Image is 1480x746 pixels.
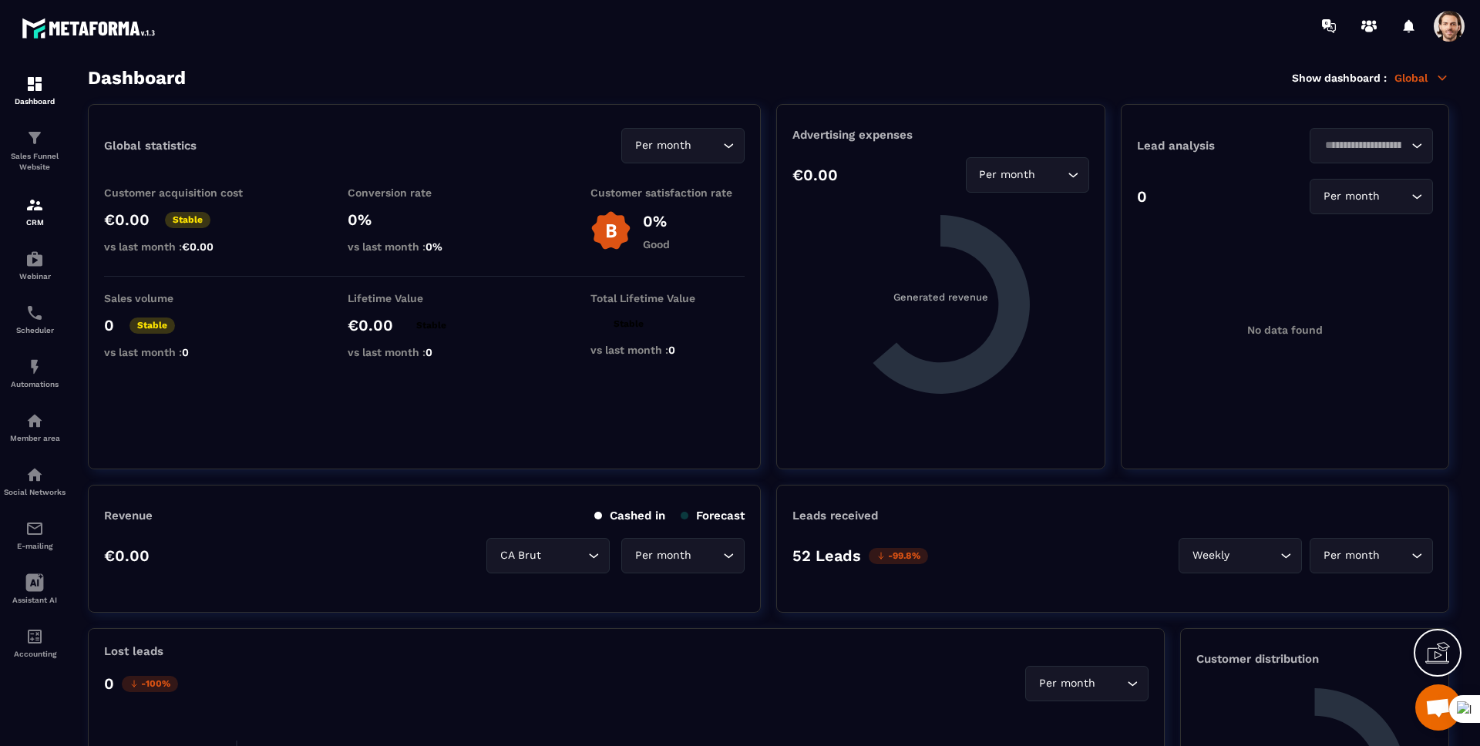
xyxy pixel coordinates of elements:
p: Forecast [681,509,745,523]
a: schedulerschedulerScheduler [4,292,66,346]
p: €0.00 [104,210,150,229]
span: Per month [1320,188,1383,205]
p: Scheduler [4,326,66,334]
div: Search for option [966,157,1089,193]
p: 0 [1137,187,1147,206]
img: automations [25,250,44,268]
img: accountant [25,627,44,646]
span: Per month [976,166,1039,183]
img: automations [25,358,44,376]
img: b-badge-o.b3b20ee6.svg [590,210,631,251]
p: Accounting [4,650,66,658]
p: Automations [4,380,66,388]
a: accountantaccountantAccounting [4,616,66,670]
span: 0 [182,346,189,358]
p: €0.00 [104,546,150,565]
input: Search for option [1383,188,1408,205]
p: No data found [1247,324,1323,336]
a: formationformationSales Funnel Website [4,117,66,184]
p: vs last month : [348,240,502,253]
span: Per month [631,547,695,564]
p: Lifetime Value [348,292,502,304]
p: CRM [4,218,66,227]
div: Search for option [621,538,745,573]
p: vs last month : [104,346,258,358]
p: Stable [129,318,175,334]
a: automationsautomationsAutomations [4,346,66,400]
h3: Dashboard [88,67,186,89]
p: Lost leads [104,644,163,658]
p: -100% [122,676,178,692]
p: Advertising expenses [792,128,1088,142]
p: -99.8% [869,548,928,564]
span: Weekly [1189,547,1233,564]
p: Total Lifetime Value [590,292,745,304]
p: Sales Funnel Website [4,151,66,173]
p: Customer acquisition cost [104,186,258,199]
p: Stable [165,212,210,228]
p: Global statistics [104,139,197,153]
p: Dashboard [4,97,66,106]
input: Search for option [695,547,719,564]
a: formationformationCRM [4,184,66,238]
input: Search for option [1233,547,1276,564]
span: Per month [631,137,695,154]
div: Search for option [621,128,745,163]
p: 52 Leads [792,546,861,565]
span: Per month [1035,675,1098,692]
div: Search for option [1310,179,1433,214]
span: Per month [1320,547,1383,564]
a: emailemailE-mailing [4,508,66,562]
span: 0% [425,240,442,253]
a: Assistant AI [4,562,66,616]
img: automations [25,412,44,430]
input: Search for option [1039,166,1064,183]
p: 0% [348,210,502,229]
p: Sales volume [104,292,258,304]
p: Good [643,238,670,250]
p: vs last month : [348,346,502,358]
p: vs last month : [104,240,258,253]
img: formation [25,75,44,93]
p: €0.00 [792,166,838,184]
div: Search for option [1179,538,1302,573]
div: Search for option [1310,128,1433,163]
p: Member area [4,434,66,442]
input: Search for option [1383,547,1408,564]
span: 0 [668,344,675,356]
img: social-network [25,465,44,484]
img: formation [25,129,44,147]
p: 0 [104,316,114,334]
p: Assistant AI [4,596,66,604]
input: Search for option [1320,137,1408,154]
img: email [25,519,44,538]
p: Customer distribution [1196,652,1433,666]
p: Stable [606,316,651,332]
p: 0 [104,674,114,693]
p: Stable [409,318,454,334]
a: automationsautomationsMember area [4,400,66,454]
p: Lead analysis [1137,139,1285,153]
span: 0 [425,346,432,358]
p: Leads received [792,509,878,523]
span: €0.00 [182,240,214,253]
img: formation [25,196,44,214]
span: CA Brut [496,547,544,564]
p: Show dashboard : [1292,72,1387,84]
div: Search for option [1025,666,1149,701]
div: Search for option [1310,538,1433,573]
p: Global [1394,71,1449,85]
p: Revenue [104,509,153,523]
p: E-mailing [4,542,66,550]
a: social-networksocial-networkSocial Networks [4,454,66,508]
p: €0.00 [348,316,393,334]
p: vs last month : [590,344,745,356]
img: logo [22,14,160,42]
img: scheduler [25,304,44,322]
p: Conversion rate [348,186,502,199]
div: Search for option [486,538,610,573]
p: Social Networks [4,488,66,496]
p: Cashed in [594,509,665,523]
a: formationformationDashboard [4,63,66,117]
input: Search for option [1098,675,1123,692]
